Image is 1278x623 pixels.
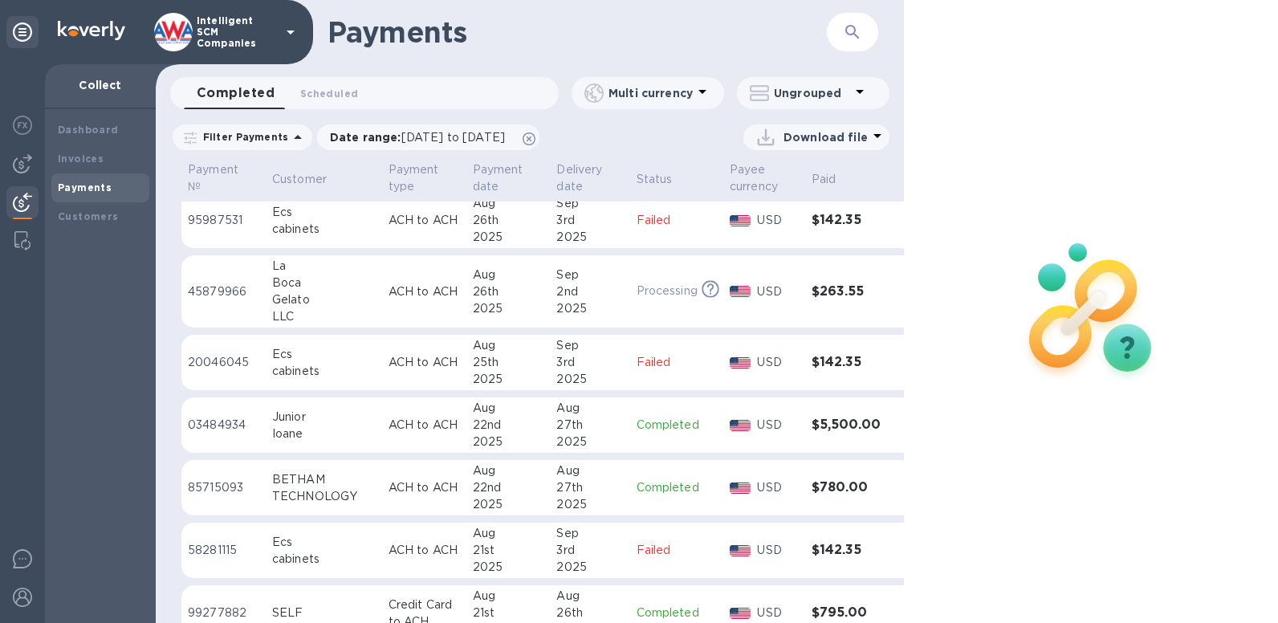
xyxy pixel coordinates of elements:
div: 22nd [473,479,544,496]
div: 21st [473,605,544,621]
p: ACH to ACH [389,212,460,229]
div: Ecs [272,346,376,363]
div: 2025 [556,300,623,317]
div: Ioane [272,426,376,442]
p: USD [757,605,798,621]
div: 2025 [473,371,544,388]
div: 3rd [556,212,623,229]
p: ACH to ACH [389,479,460,496]
span: Customer [272,171,348,188]
div: Aug [473,195,544,212]
div: Aug [473,337,544,354]
img: Logo [58,21,125,40]
div: Sep [556,337,623,354]
span: Completed [197,82,275,104]
p: Ungrouped [774,85,850,101]
p: USD [757,417,798,434]
h3: $142.35 [812,543,883,558]
p: Multi currency [608,85,693,101]
div: TECHNOLOGY [272,488,376,505]
div: 25th [473,354,544,371]
p: Delivery date [556,161,602,195]
h3: $142.35 [812,355,883,370]
p: Payment № [188,161,238,195]
p: Download file [783,129,868,145]
div: Ecs [272,534,376,551]
div: Date range:[DATE] to [DATE] [317,124,539,150]
p: Intelligent SCM Companies [197,15,277,49]
div: cabinets [272,363,376,380]
div: 2025 [473,434,544,450]
div: cabinets [272,551,376,568]
div: 3rd [556,542,623,559]
div: Aug [556,588,623,605]
div: 2025 [473,496,544,513]
b: Payments [58,181,112,193]
p: ACH to ACH [389,542,460,559]
img: USD [730,420,751,431]
div: Aug [473,588,544,605]
div: Aug [473,400,544,417]
p: 20046045 [188,354,259,371]
div: Junior [272,409,376,426]
span: Delivery date [556,161,623,195]
p: Failed [637,542,717,559]
div: 2025 [556,434,623,450]
img: USD [730,357,751,369]
h1: Payments [328,15,768,49]
div: Aug [556,462,623,479]
div: SELF [272,605,376,621]
span: Payment date [473,161,544,195]
div: La [272,258,376,275]
div: cabinets [272,221,376,238]
div: 2025 [556,229,623,246]
div: 2025 [473,559,544,576]
b: Dashboard [58,124,119,136]
p: Payment date [473,161,523,195]
p: Payee currency [730,161,778,195]
p: Failed [637,354,717,371]
div: 2nd [556,283,623,300]
div: Aug [473,267,544,283]
div: 26th [556,605,623,621]
p: Completed [637,605,717,621]
div: 22nd [473,417,544,434]
h3: $5,500.00 [812,417,883,433]
p: 03484934 [188,417,259,434]
div: Aug [473,462,544,479]
p: Completed [637,479,717,496]
p: USD [757,479,798,496]
div: Sep [556,525,623,542]
div: 2025 [473,229,544,246]
p: Collect [58,77,143,93]
div: 26th [473,283,544,300]
b: Invoices [58,153,104,165]
p: USD [757,542,798,559]
div: Aug [556,400,623,417]
div: Sep [556,195,623,212]
img: USD [730,215,751,226]
div: 27th [556,417,623,434]
p: USD [757,212,798,229]
div: BETHAM [272,471,376,488]
div: 21st [473,542,544,559]
div: Boca [272,275,376,291]
p: ACH to ACH [389,417,460,434]
span: Scheduled [300,85,358,102]
div: Ecs [272,204,376,221]
p: Failed [637,212,717,229]
div: 2025 [556,371,623,388]
b: Customers [58,210,119,222]
p: 85715093 [188,479,259,496]
p: ACH to ACH [389,283,460,300]
h3: $795.00 [812,605,883,621]
p: ACH to ACH [389,354,460,371]
div: 3rd [556,354,623,371]
span: Paid [812,171,857,188]
p: 58281115 [188,542,259,559]
div: 2025 [556,559,623,576]
div: 27th [556,479,623,496]
p: Status [637,171,673,188]
span: Payee currency [730,161,799,195]
img: Foreign exchange [13,116,32,135]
